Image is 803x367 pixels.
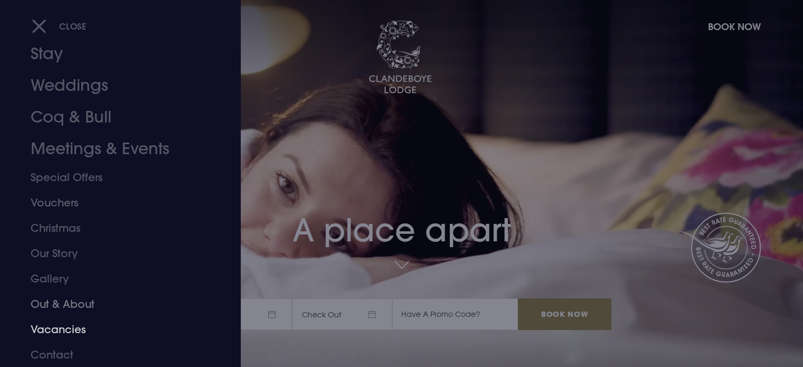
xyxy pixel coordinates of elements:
a: Weddings [31,70,197,101]
a: Stay [31,38,197,70]
button: Close [32,15,87,37]
a: Our Story [31,241,197,266]
a: Christmas [31,215,197,241]
span: Close [59,21,87,32]
a: Vacancies [31,317,197,342]
a: Vouchers [31,190,197,215]
a: Coq & Bull [31,101,197,133]
a: Gallery [31,266,197,291]
a: Out & About [31,291,197,317]
a: Special Offers [31,165,197,190]
a: Meetings & Events [31,133,197,165]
